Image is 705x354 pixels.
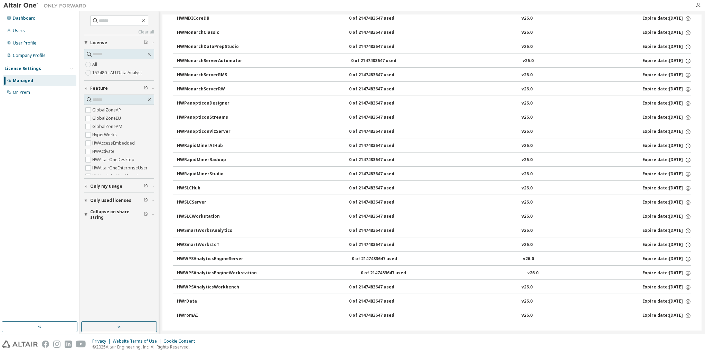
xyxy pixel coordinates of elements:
[349,16,411,22] div: 0 of 2147483647 used
[177,124,691,139] button: HWPanopticonVizServer0 of 2147483647 usedv26.0Expire date:[DATE]
[177,72,239,78] div: HWMonarchServerRMS
[642,171,691,177] div: Expire date: [DATE]
[349,171,411,177] div: 0 of 2147483647 used
[349,129,411,135] div: 0 of 2147483647 used
[349,72,411,78] div: 0 of 2147483647 used
[521,313,533,319] div: v26.0
[92,164,149,172] label: HWAltairOneEnterpriseUser
[521,157,533,163] div: v26.0
[84,35,154,50] button: License
[90,209,144,220] span: Collapse on share string
[92,344,199,350] p: © 2025 Altair Engineering, Inc. All Rights Reserved.
[177,181,691,196] button: HWSLCHub0 of 2147483647 usedv26.0Expire date:[DATE]
[92,69,143,77] label: 152480 - AU Data Analyst
[642,115,691,121] div: Expire date: [DATE]
[642,270,691,276] div: Expire date: [DATE]
[349,100,411,107] div: 0 of 2147483647 used
[42,341,49,348] img: facebook.svg
[177,185,239,191] div: HWSLCHub
[177,86,239,92] div: HWMonarchServerRW
[177,82,691,97] button: HWMonarchServerRW0 of 2147483647 usedv26.0Expire date:[DATE]
[92,338,113,344] div: Privacy
[521,86,533,92] div: v26.0
[349,199,411,206] div: 0 of 2147483647 used
[349,157,411,163] div: 0 of 2147483647 used
[177,256,243,262] div: HWWPSAnalyticsEngineServer
[177,223,691,238] button: HWSmartWorksAnalytics0 of 2147483647 usedv26.0Expire date:[DATE]
[642,129,691,135] div: Expire date: [DATE]
[177,143,239,149] div: HWRapidMinerAIHub
[177,96,691,111] button: HWPanopticonDesigner0 of 2147483647 usedv26.0Expire date:[DATE]
[92,114,122,122] label: GlobalZoneEU
[4,66,41,71] div: License Settings
[177,280,691,295] button: HWWPSAnalyticsWorkbench0 of 2147483647 usedv26.0Expire date:[DATE]
[349,242,411,248] div: 0 of 2147483647 used
[349,298,411,305] div: 0 of 2147483647 used
[642,298,691,305] div: Expire date: [DATE]
[349,115,411,121] div: 0 of 2147483647 used
[92,60,98,69] label: All
[177,308,691,323] button: HWromAI0 of 2147483647 usedv26.0Expire date:[DATE]
[642,242,691,248] div: Expire date: [DATE]
[521,16,533,22] div: v26.0
[177,153,691,168] button: HWRapidMinerRadoop0 of 2147483647 usedv26.0Expire date:[DATE]
[642,44,691,50] div: Expire date: [DATE]
[521,214,533,220] div: v26.0
[521,242,533,248] div: v26.0
[84,29,154,35] a: Clear all
[13,53,46,58] div: Company Profile
[13,28,25,33] div: Users
[177,298,239,305] div: HWrData
[144,86,148,91] span: Clear filter
[92,147,116,156] label: HWActivate
[177,129,239,135] div: HWPanopticonVizServer
[177,100,239,107] div: HWPanopticonDesigner
[642,58,691,64] div: Expire date: [DATE]
[177,58,242,64] div: HWMonarchServerAutomator
[642,228,691,234] div: Expire date: [DATE]
[144,198,148,203] span: Clear filter
[177,195,691,210] button: HWSLCServer0 of 2147483647 usedv26.0Expire date:[DATE]
[642,157,691,163] div: Expire date: [DATE]
[349,313,411,319] div: 0 of 2147483647 used
[642,284,691,291] div: Expire date: [DATE]
[84,81,154,96] button: Feature
[177,171,239,177] div: HWRapidMinerStudio
[177,30,239,36] div: HWMonarchClassic
[90,40,107,46] span: License
[65,341,72,348] img: linkedin.svg
[177,214,239,220] div: HWSLCWorkstation
[90,86,108,91] span: Feature
[84,193,154,208] button: Only used licenses
[642,185,691,191] div: Expire date: [DATE]
[642,143,691,149] div: Expire date: [DATE]
[177,11,691,26] button: HWMDICoreDB0 of 2147483647 usedv26.0Expire date:[DATE]
[351,58,413,64] div: 0 of 2147483647 used
[53,341,60,348] img: instagram.svg
[177,252,691,267] button: HWWPSAnalyticsEngineServer0 of 2147483647 usedv26.0Expire date:[DATE]
[177,266,691,281] button: HWWPSAnalyticsEngineWorkstation0 of 2147483647 usedv26.0Expire date:[DATE]
[177,39,691,55] button: HWMonarchDataPrepStudio0 of 2147483647 usedv26.0Expire date:[DATE]
[521,185,533,191] div: v26.0
[521,115,533,121] div: v26.0
[76,341,86,348] img: youtube.svg
[3,2,90,9] img: Altair One
[177,110,691,125] button: HWPanopticonStreams0 of 2147483647 usedv26.0Expire date:[DATE]
[523,256,534,262] div: v26.0
[349,185,411,191] div: 0 of 2147483647 used
[349,44,411,50] div: 0 of 2147483647 used
[92,172,140,180] label: HWAnalyticsWorkbench
[177,25,691,40] button: HWMonarchClassic0 of 2147483647 usedv26.0Expire date:[DATE]
[349,86,411,92] div: 0 of 2147483647 used
[177,294,691,309] button: HWrData0 of 2147483647 usedv26.0Expire date:[DATE]
[349,284,411,291] div: 0 of 2147483647 used
[352,256,414,262] div: 0 of 2147483647 used
[177,157,239,163] div: HWRapidMinerRadoop
[177,115,239,121] div: HWPanopticonStreams
[90,184,122,189] span: Only my usage
[642,100,691,107] div: Expire date: [DATE]
[521,72,533,78] div: v26.0
[144,184,148,189] span: Clear filter
[177,242,239,248] div: HWSmartWorksIoT
[521,228,533,234] div: v26.0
